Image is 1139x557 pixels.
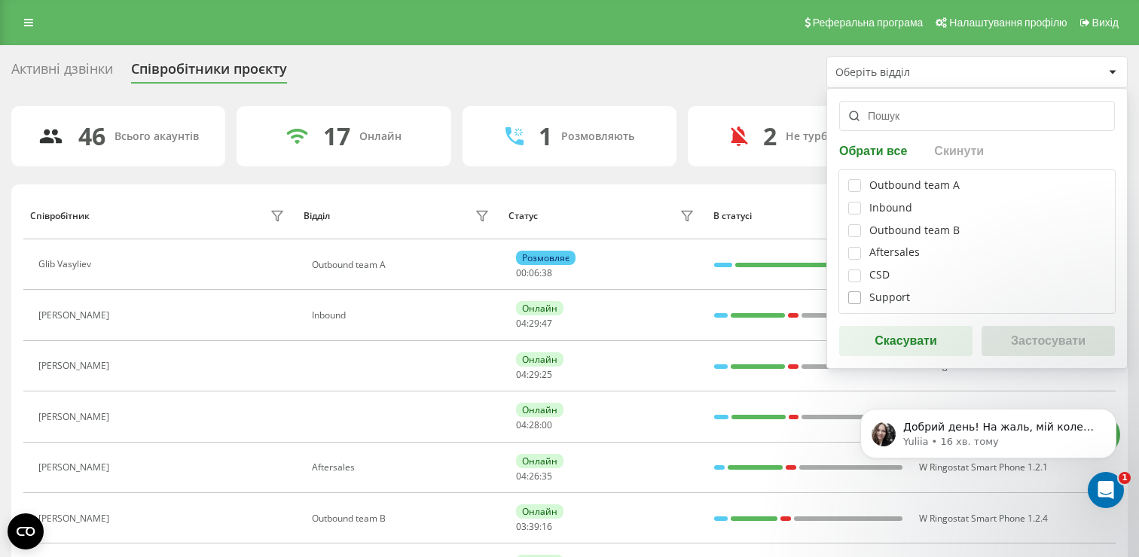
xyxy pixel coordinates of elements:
[323,122,350,151] div: 17
[539,122,552,151] div: 1
[516,471,552,482] div: : :
[11,61,113,84] div: Активні дзвінки
[869,224,960,237] div: Outbound team B
[508,211,538,221] div: Статус
[516,370,552,380] div: : :
[38,513,113,524] div: [PERSON_NAME]
[8,513,44,549] button: Open CMP widget
[1092,17,1119,29] span: Вихід
[516,318,552,329] div: : :
[869,269,890,282] div: CSD
[38,259,95,269] div: Glib Vasyliev
[38,310,113,321] div: [PERSON_NAME]
[529,317,539,330] span: 29
[529,419,539,431] span: 28
[869,179,960,192] div: Outbound team A
[982,326,1115,356] button: Застосувати
[542,419,552,431] span: 00
[542,368,552,381] span: 25
[516,419,527,431] span: 04
[516,368,527,381] span: 04
[713,211,904,221] div: В статусі
[516,317,527,330] span: 04
[516,352,563,367] div: Онлайн
[516,268,552,278] div: : :
[516,504,563,519] div: Онлайн
[516,522,552,532] div: : :
[516,251,576,265] div: Розмовляє
[1119,472,1131,484] span: 1
[304,211,330,221] div: Відділ
[835,66,1015,79] div: Оберіть відділ
[78,122,105,151] div: 46
[561,130,634,143] div: Розмовляють
[516,266,527,279] span: 00
[529,520,539,533] span: 39
[838,377,1139,516] iframe: Intercom notifications повідомлення
[1088,472,1124,508] iframe: Intercom live chat
[516,454,563,468] div: Онлайн
[38,412,113,422] div: [PERSON_NAME]
[529,266,539,279] span: 06
[919,512,1048,525] span: W Ringostat Smart Phone 1.2.4
[516,420,552,431] div: : :
[839,326,973,356] button: Скасувати
[949,17,1067,29] span: Налаштування профілю
[115,130,199,143] div: Всього акаунтів
[516,520,527,533] span: 03
[529,470,539,482] span: 26
[38,361,113,371] div: [PERSON_NAME]
[869,246,920,259] div: Aftersales
[131,61,287,84] div: Співробітники проєкту
[839,143,912,157] button: Обрати все
[869,202,912,215] div: Inbound
[869,291,910,304] div: Support
[542,470,552,482] span: 35
[359,130,402,143] div: Онлайн
[542,520,552,533] span: 16
[786,130,859,143] div: Не турбувати
[542,317,552,330] span: 47
[30,211,90,221] div: Співробітник
[529,368,539,381] span: 29
[813,17,924,29] span: Реферальна програма
[312,260,493,270] div: Outbound team A
[312,513,493,524] div: Outbound team B
[312,462,493,473] div: Aftersales
[930,143,988,157] button: Скинути
[312,310,493,321] div: Inbound
[542,266,552,279] span: 38
[38,462,113,473] div: [PERSON_NAME]
[839,101,1115,131] input: Пошук
[516,403,563,417] div: Онлайн
[763,122,777,151] div: 2
[516,301,563,315] div: Онлайн
[516,470,527,482] span: 04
